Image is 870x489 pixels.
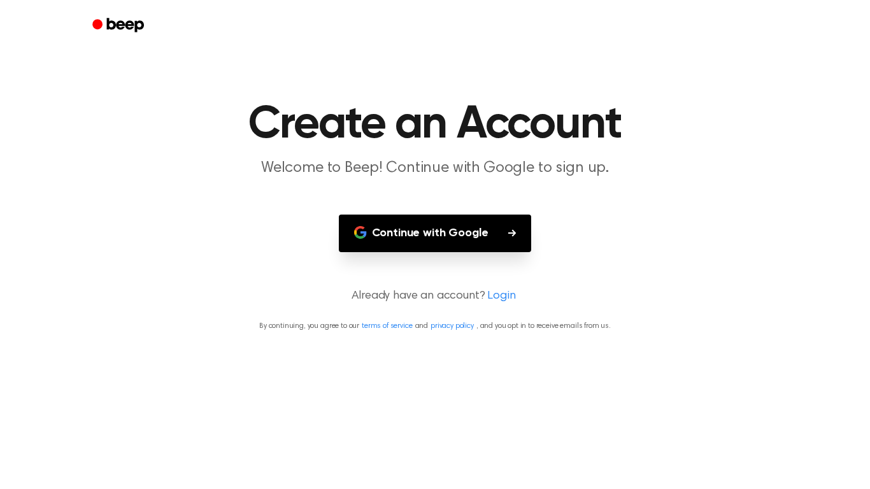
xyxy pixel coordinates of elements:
[15,288,855,305] p: Already have an account?
[109,102,761,148] h1: Create an Account
[83,13,155,38] a: Beep
[362,322,412,330] a: terms of service
[190,158,680,179] p: Welcome to Beep! Continue with Google to sign up.
[487,288,515,305] a: Login
[339,215,532,252] button: Continue with Google
[431,322,474,330] a: privacy policy
[15,320,855,332] p: By continuing, you agree to our and , and you opt in to receive emails from us.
